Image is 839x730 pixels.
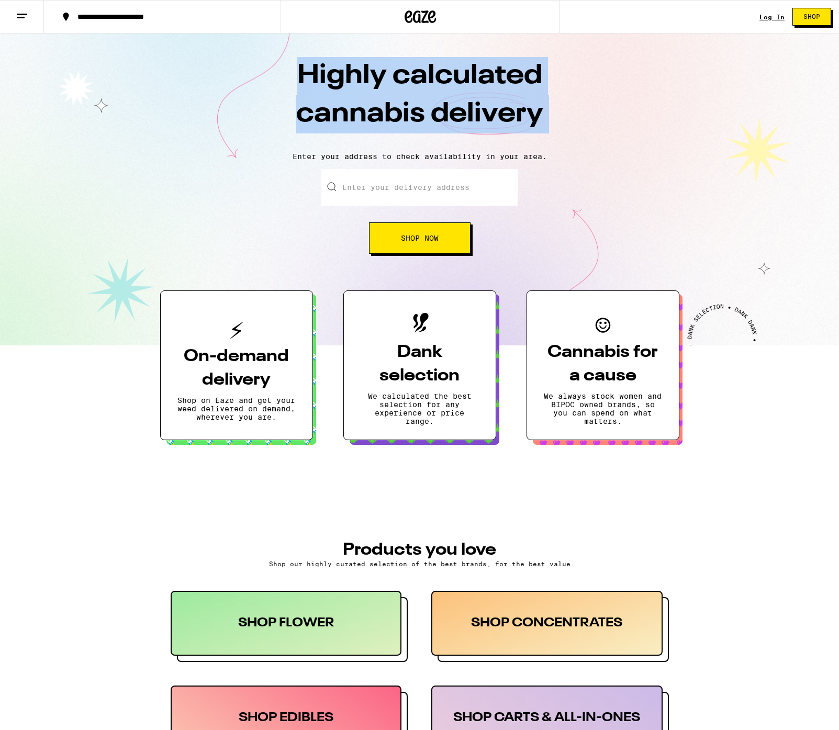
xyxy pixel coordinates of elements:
[160,290,313,440] button: On-demand deliveryShop on Eaze and get your weed delivered on demand, wherever you are.
[361,392,479,425] p: We calculated the best selection for any experience or price range.
[369,222,471,254] button: Shop Now
[361,341,479,388] h3: Dank selection
[544,341,662,388] h3: Cannabis for a cause
[177,396,296,421] p: Shop on Eaze and get your weed delivered on demand, wherever you are.
[431,591,669,662] button: SHOP CONCENTRATES
[321,169,518,206] input: Enter your delivery address
[759,14,785,20] a: Log In
[544,392,662,425] p: We always stock women and BIPOC owned brands, so you can spend on what matters.
[803,14,820,20] span: Shop
[343,290,496,440] button: Dank selectionWe calculated the best selection for any experience or price range.
[237,57,603,144] h1: Highly calculated cannabis delivery
[401,234,439,242] span: Shop Now
[792,8,831,26] button: Shop
[171,591,408,662] button: SHOP FLOWER
[6,7,75,16] span: Hi. Need any help?
[171,560,669,567] p: Shop our highly curated selection of the best brands, for the best value
[527,290,679,440] button: Cannabis for a causeWe always stock women and BIPOC owned brands, so you can spend on what matters.
[10,152,829,161] p: Enter your address to check availability in your area.
[177,345,296,392] h3: On-demand delivery
[431,591,663,656] div: SHOP CONCENTRATES
[785,8,839,26] a: Shop
[171,591,402,656] div: SHOP FLOWER
[171,542,669,558] h3: PRODUCTS YOU LOVE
